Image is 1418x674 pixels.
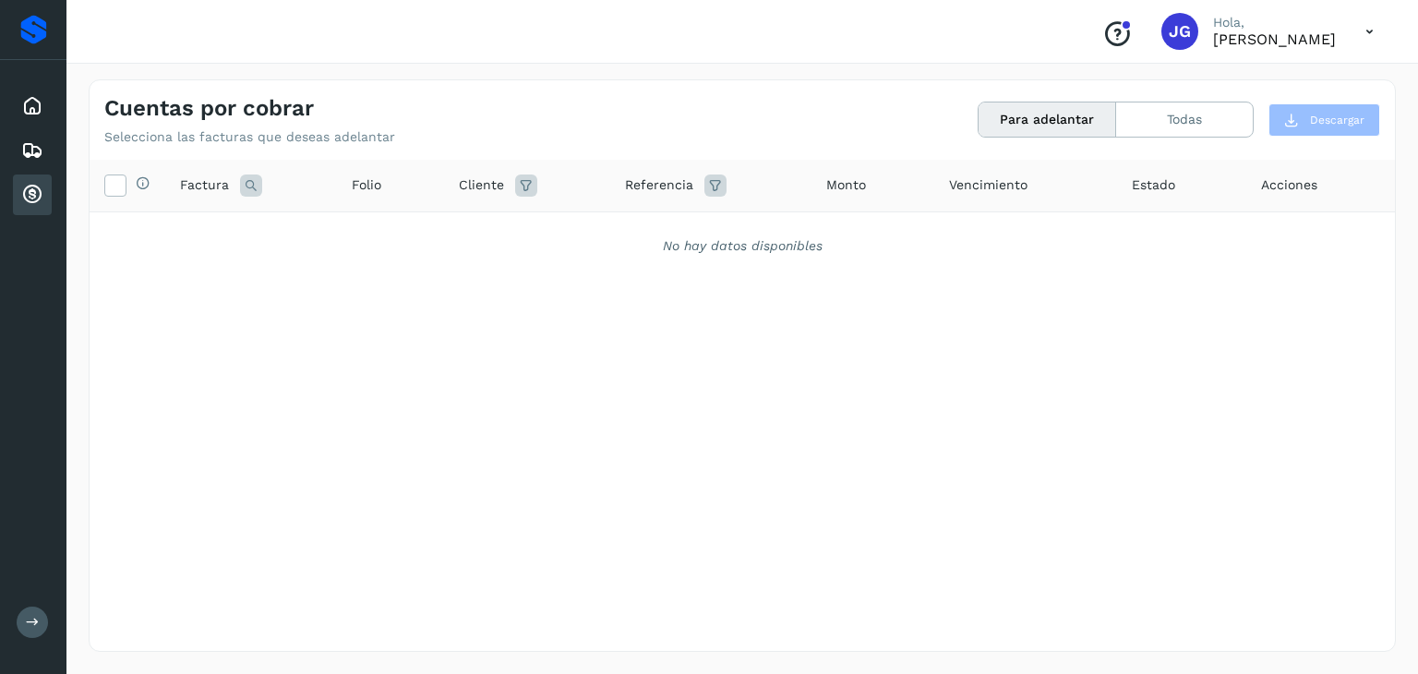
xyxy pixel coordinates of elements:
span: Factura [180,175,229,195]
span: Folio [352,175,381,195]
div: No hay datos disponibles [114,236,1371,256]
p: JORGE GABRIEL REYES CERVANTES [1213,30,1336,48]
span: Monto [826,175,866,195]
span: Descargar [1310,112,1364,128]
span: Cliente [459,175,504,195]
div: Cuentas por cobrar [13,175,52,215]
span: Vencimiento [949,175,1027,195]
p: Selecciona las facturas que deseas adelantar [104,129,395,145]
span: Referencia [625,175,693,195]
span: Estado [1132,175,1175,195]
div: Inicio [13,86,52,126]
button: Todas [1116,102,1253,137]
span: Acciones [1261,175,1317,195]
p: Hola, [1213,15,1336,30]
button: Descargar [1268,103,1380,137]
button: Para adelantar [979,102,1116,137]
div: Embarques [13,130,52,171]
h4: Cuentas por cobrar [104,95,314,122]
